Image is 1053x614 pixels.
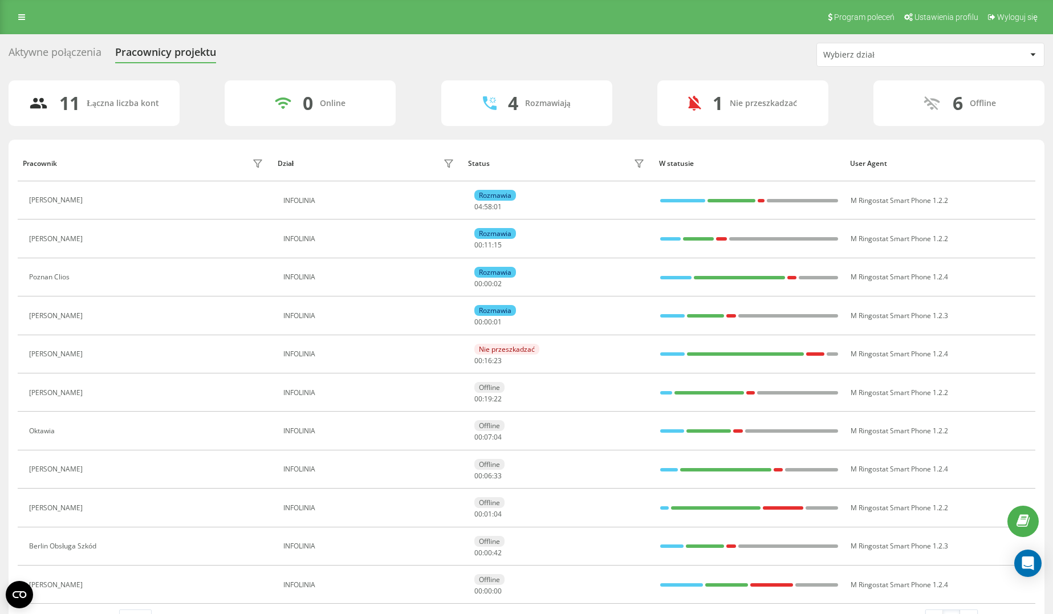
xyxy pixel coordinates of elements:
[494,356,502,365] span: 23
[474,548,482,558] span: 00
[484,548,492,558] span: 00
[474,202,482,212] span: 04
[283,542,457,550] div: INFOLINIA
[851,272,948,282] span: M Ringostat Smart Phone 1.2.4
[851,349,948,359] span: M Ringostat Smart Phone 1.2.4
[525,99,571,108] div: Rozmawiają
[659,160,839,168] div: W statusie
[953,92,963,114] div: 6
[730,99,797,108] div: Nie przeszkadzać
[474,241,502,249] div: : :
[283,427,457,435] div: INFOLINIA
[970,99,996,108] div: Offline
[283,235,457,243] div: INFOLINIA
[1014,550,1042,577] div: Open Intercom Messenger
[320,99,345,108] div: Online
[23,160,57,168] div: Pracownik
[474,472,502,480] div: : :
[474,318,502,326] div: : :
[29,312,86,320] div: [PERSON_NAME]
[997,13,1038,22] span: Wyloguj się
[59,92,80,114] div: 11
[494,471,502,481] span: 33
[851,580,948,589] span: M Ringostat Smart Phone 1.2.4
[851,541,948,551] span: M Ringostat Smart Phone 1.2.3
[494,509,502,519] span: 04
[474,586,482,596] span: 00
[474,279,482,288] span: 00
[474,203,502,211] div: : :
[87,99,158,108] div: Łączna liczba kont
[484,509,492,519] span: 01
[474,395,502,403] div: : :
[278,160,294,168] div: Dział
[474,356,482,365] span: 00
[283,350,457,358] div: INFOLINIA
[283,504,457,512] div: INFOLINIA
[851,311,948,320] span: M Ringostat Smart Phone 1.2.3
[851,234,948,243] span: M Ringostat Smart Phone 1.2.2
[474,357,502,365] div: : :
[29,465,86,473] div: [PERSON_NAME]
[474,317,482,327] span: 00
[474,574,505,585] div: Offline
[474,190,516,201] div: Rozmawia
[9,46,101,64] div: Aktywne połączenia
[494,279,502,288] span: 02
[283,312,457,320] div: INFOLINIA
[851,503,948,513] span: M Ringostat Smart Phone 1.2.2
[713,92,723,114] div: 1
[474,382,505,393] div: Offline
[29,542,99,550] div: Berlin Obsługa Szkód
[484,432,492,442] span: 07
[474,587,502,595] div: : :
[851,426,948,436] span: M Ringostat Smart Phone 1.2.2
[29,273,72,281] div: Poznan Clios
[283,389,457,397] div: INFOLINIA
[115,46,216,64] div: Pracownicy projektu
[283,581,457,589] div: INFOLINIA
[484,586,492,596] span: 00
[474,240,482,250] span: 00
[29,581,86,589] div: [PERSON_NAME]
[474,267,516,278] div: Rozmawia
[494,548,502,558] span: 42
[474,549,502,557] div: : :
[494,202,502,212] span: 01
[29,504,86,512] div: [PERSON_NAME]
[474,536,505,547] div: Offline
[508,92,518,114] div: 4
[494,240,502,250] span: 15
[851,464,948,474] span: M Ringostat Smart Phone 1.2.4
[484,317,492,327] span: 00
[29,196,86,204] div: [PERSON_NAME]
[29,389,86,397] div: [PERSON_NAME]
[484,394,492,404] span: 19
[484,279,492,288] span: 00
[474,459,505,470] div: Offline
[474,432,482,442] span: 00
[474,420,505,431] div: Offline
[29,235,86,243] div: [PERSON_NAME]
[29,427,58,435] div: Oktawia
[474,497,505,508] div: Offline
[474,433,502,441] div: : :
[283,197,457,205] div: INFOLINIA
[29,350,86,358] div: [PERSON_NAME]
[823,50,960,60] div: Wybierz dział
[283,273,457,281] div: INFOLINIA
[474,344,539,355] div: Nie przeszkadzać
[468,160,490,168] div: Status
[484,240,492,250] span: 11
[474,509,482,519] span: 00
[484,356,492,365] span: 16
[474,471,482,481] span: 00
[474,510,502,518] div: : :
[6,581,33,608] button: Open CMP widget
[484,471,492,481] span: 06
[484,202,492,212] span: 58
[851,196,948,205] span: M Ringostat Smart Phone 1.2.2
[303,92,313,114] div: 0
[494,432,502,442] span: 04
[474,228,516,239] div: Rozmawia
